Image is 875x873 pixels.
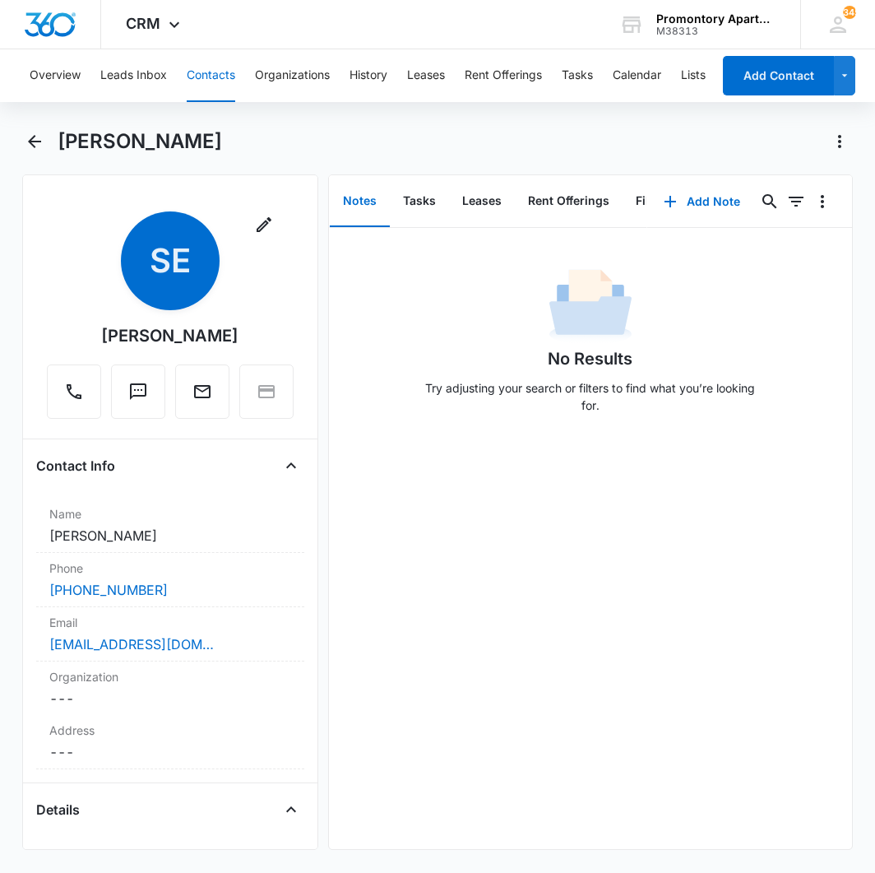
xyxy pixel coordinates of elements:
h4: Contact Info [36,456,115,476]
img: No Data [549,264,632,346]
div: Address--- [36,715,304,769]
div: account name [656,12,776,26]
button: Contacts [187,49,235,102]
div: Organization--- [36,662,304,715]
span: CRM [126,15,160,32]
button: Rent Offerings [465,49,542,102]
dd: --- [49,742,291,762]
button: Tasks [562,49,593,102]
button: Close [278,453,304,479]
button: Actions [826,128,853,155]
label: Email [49,614,291,631]
dd: --- [49,689,291,708]
button: Email [175,365,229,419]
button: Tasks [390,176,449,227]
button: Call [47,365,101,419]
button: History [350,49,387,102]
button: Filters [783,188,809,215]
span: 345 [843,6,856,19]
button: Rent Offerings [515,176,623,227]
button: Calendar [613,49,661,102]
button: Notes [330,176,390,227]
p: Try adjusting your search or filters to find what you’re looking for. [418,379,763,414]
div: Name[PERSON_NAME] [36,499,304,553]
button: Overflow Menu [809,188,836,215]
span: SE [121,211,220,310]
h1: [PERSON_NAME] [58,129,222,154]
button: Search... [757,188,783,215]
button: Leases [449,176,515,227]
dd: [PERSON_NAME] [49,526,291,546]
div: account id [656,26,776,37]
div: Email[EMAIL_ADDRESS][DOMAIN_NAME] [36,607,304,662]
button: Lists [681,49,706,102]
button: Back [22,128,48,155]
button: Leads Inbox [100,49,167,102]
button: Add Contact [723,56,834,95]
label: Organization [49,668,291,685]
label: Address [49,722,291,739]
label: Phone [49,560,291,577]
div: Phone[PHONE_NUMBER] [36,553,304,607]
a: Email [175,390,229,404]
button: Close [278,796,304,823]
button: Organizations [255,49,330,102]
button: Leases [407,49,445,102]
button: Text [111,365,165,419]
button: Add Note [647,182,757,221]
label: Name [49,505,291,522]
button: Overview [30,49,81,102]
a: Text [111,390,165,404]
div: [PERSON_NAME] [101,323,238,348]
a: Call [47,390,101,404]
a: [EMAIL_ADDRESS][DOMAIN_NAME] [49,634,214,654]
a: [PHONE_NUMBER] [49,580,168,600]
h4: Details [36,800,80,820]
h1: No Results [548,346,632,371]
div: notifications count [843,6,856,19]
button: Files [623,176,675,227]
